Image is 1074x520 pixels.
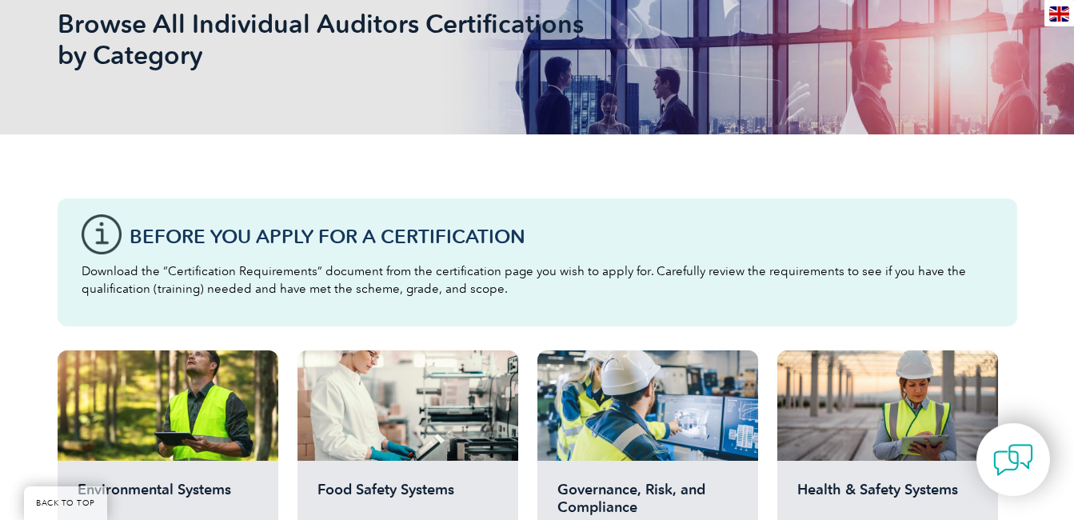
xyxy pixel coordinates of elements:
[58,8,672,70] h1: Browse All Individual Auditors Certifications by Category
[130,226,993,246] h3: Before You Apply For a Certification
[24,486,107,520] a: BACK TO TOP
[1049,6,1069,22] img: en
[993,440,1033,480] img: contact-chat.png
[82,262,993,298] p: Download the “Certification Requirements” document from the certification page you wish to apply ...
